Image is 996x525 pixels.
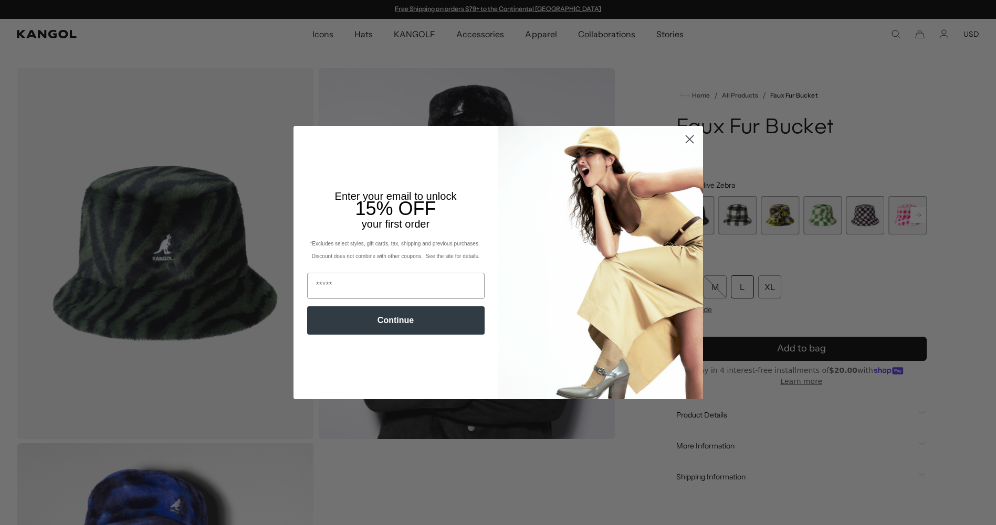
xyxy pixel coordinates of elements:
span: *Excludes select styles, gift cards, tax, shipping and previous purchases. Discount does not comb... [310,241,481,259]
button: Close dialog [680,130,699,148]
img: 93be19ad-e773-4382-80b9-c9d740c9197f.jpeg [498,126,703,399]
span: Enter your email to unlock [335,190,457,202]
span: your first order [362,218,429,230]
span: 15% OFF [355,198,436,219]
button: Continue [307,306,485,335]
input: Email [307,273,485,299]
